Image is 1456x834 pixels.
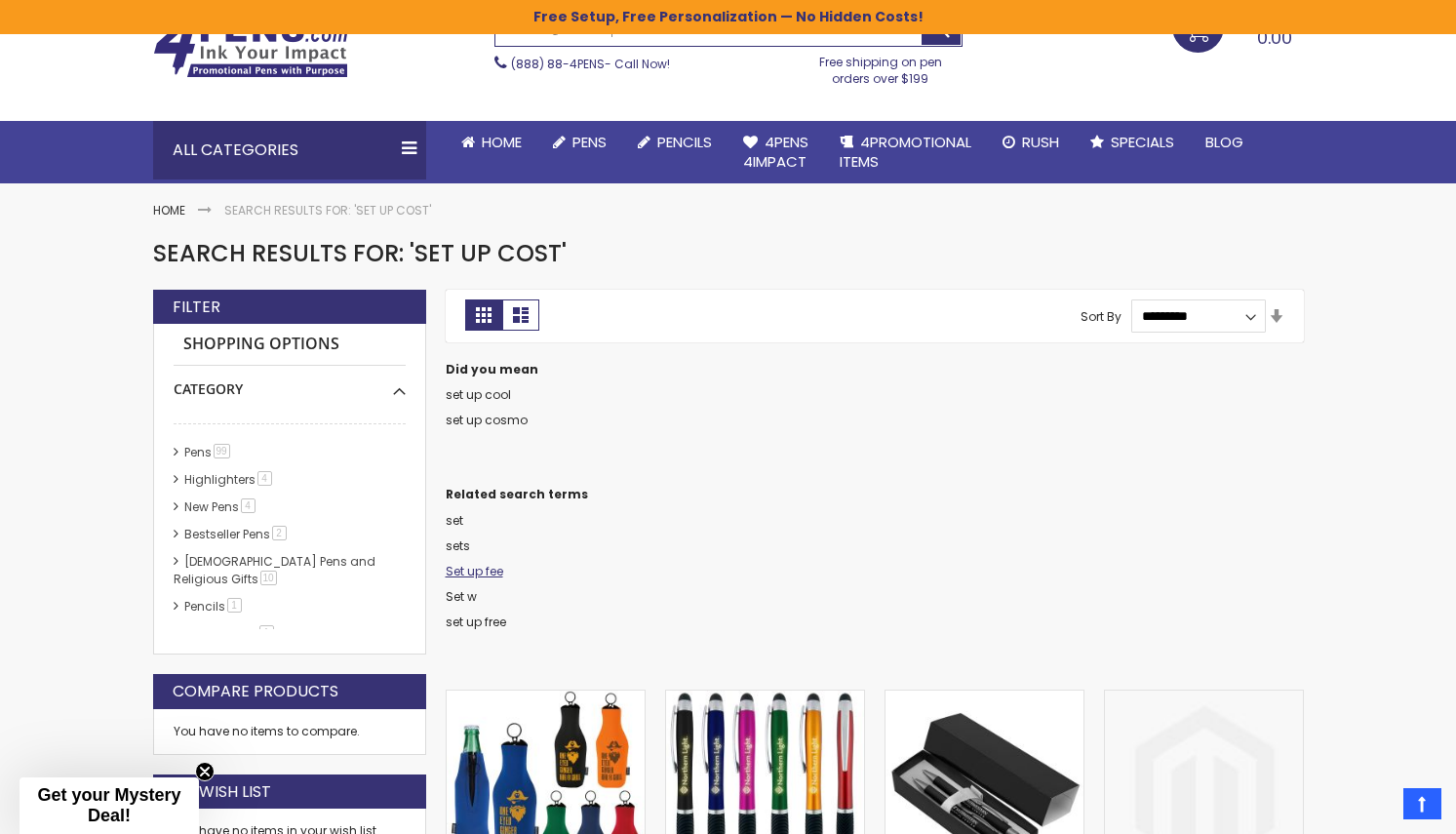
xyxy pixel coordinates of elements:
a: Pencils1 [179,598,249,615]
span: Get your Mystery Deal! [37,785,180,825]
span: 2 [272,526,287,540]
label: Sort By [1081,307,1122,324]
span: 4 [241,498,256,513]
div: All Categories [153,121,426,179]
a: Set up fee [446,563,503,579]
a: Set w [446,588,477,605]
a: 4PROMOTIONALITEMS [824,121,987,184]
a: Specials [1075,121,1190,164]
button: Close teaser [195,762,215,781]
a: Bestseller Pens2 [179,526,294,542]
a: set [446,512,463,529]
span: 99 [214,444,230,458]
strong: My Wish List [173,781,271,803]
span: 1 [227,598,242,613]
strong: Search results for: 'set up cost' [224,202,431,218]
strong: Filter [173,297,220,318]
span: 10 [260,571,277,585]
a: 4Pens4impact [728,121,824,184]
span: Search results for: 'set up cost' [153,237,567,269]
span: Pens [572,132,607,152]
a: Pens99 [179,444,237,460]
a: Promo Koozie® Neoprene Zip-Up Bottle Cooler [447,690,645,706]
a: Bowie Pen & Pencil Gift Set - Laser Engraved [885,690,1083,706]
span: 1 [259,625,274,640]
a: Rush [987,121,1075,164]
span: 4 [257,471,272,486]
a: set up cosmo [446,412,528,428]
a: Pencils [622,121,728,164]
span: Home [482,132,522,152]
span: Rush [1022,132,1059,152]
a: hp-featured1 [179,625,281,642]
a: Logo Beam Stylus LIght Up Pen [666,690,864,706]
dt: Related search terms [446,487,1304,502]
dt: Did you mean [446,362,1304,377]
div: Get your Mystery Deal!Close teaser [20,777,199,834]
div: Free shipping on pen orders over $199 [799,47,963,86]
a: Home [446,121,537,164]
span: - Call Now! [511,56,670,72]
a: Misc up-charge [1105,690,1303,706]
a: sets [446,537,470,554]
a: Highlighters4 [179,471,279,488]
a: set up free [446,614,506,630]
img: 4Pens Custom Pens and Promotional Products [153,16,348,78]
div: Category [174,366,406,399]
a: New Pens4 [179,498,262,515]
iframe: Google Customer Reviews [1295,781,1456,834]
span: 4Pens 4impact [743,132,808,172]
a: [DEMOGRAPHIC_DATA] Pens and Religious Gifts10 [174,553,375,587]
a: Blog [1190,121,1259,164]
a: Pens [537,121,622,164]
strong: Compare Products [173,681,338,702]
strong: Grid [465,299,502,331]
span: Pencils [657,132,712,152]
span: 4PROMOTIONAL ITEMS [840,132,971,172]
div: You have no items to compare. [153,709,426,755]
a: set up cool [446,386,511,403]
strong: Shopping Options [174,324,406,366]
span: Specials [1111,132,1174,152]
a: Home [153,202,185,218]
span: Blog [1205,132,1243,152]
a: (888) 88-4PENS [511,56,605,72]
span: 0.00 [1257,25,1292,50]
